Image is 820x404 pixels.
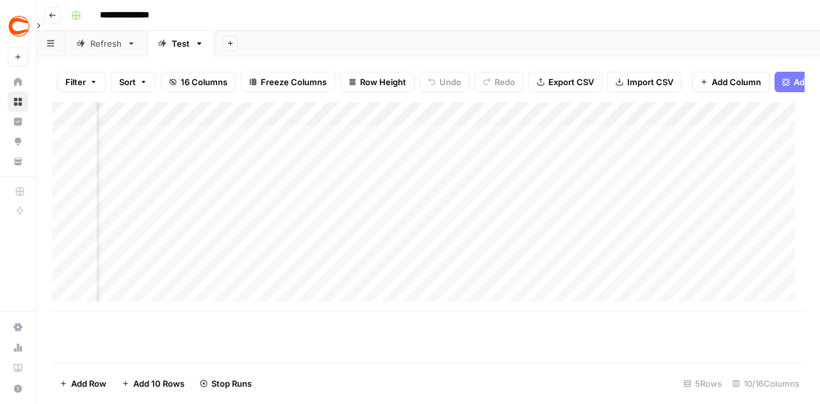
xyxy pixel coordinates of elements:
a: Home [8,72,28,92]
button: Sort [111,72,156,92]
span: Sort [119,76,136,88]
a: Browse [8,92,28,112]
div: 10/16 Columns [727,373,805,394]
div: 5 Rows [678,373,727,394]
a: Test [147,31,215,56]
button: Help + Support [8,378,28,399]
span: Undo [439,76,461,88]
button: Freeze Columns [241,72,335,92]
button: Workspace: Covers [8,10,28,42]
button: Import CSV [607,72,682,92]
span: Filter [65,76,86,88]
span: 16 Columns [181,76,227,88]
button: Add Column [692,72,769,92]
a: Your Data [8,151,28,172]
a: Refresh [65,31,147,56]
button: Export CSV [529,72,602,92]
button: Row Height [340,72,414,92]
span: Add Column [712,76,761,88]
span: Add Row [71,377,106,390]
button: Stop Runs [192,373,259,394]
a: Settings [8,317,28,337]
img: Covers Logo [8,15,31,38]
div: Test [172,37,190,50]
div: Refresh [90,37,122,50]
a: Usage [8,337,28,358]
a: Insights [8,111,28,132]
span: Redo [495,76,515,88]
span: Export CSV [548,76,594,88]
button: 16 Columns [161,72,236,92]
button: Add Row [52,373,114,394]
span: Freeze Columns [261,76,327,88]
a: Learning Hub [8,358,28,378]
span: Import CSV [627,76,673,88]
button: Undo [420,72,470,92]
span: Row Height [360,76,406,88]
button: Filter [57,72,106,92]
button: Redo [475,72,523,92]
span: Stop Runs [211,377,252,390]
button: Add 10 Rows [114,373,192,394]
span: Add 10 Rows [133,377,184,390]
a: Opportunities [8,131,28,152]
